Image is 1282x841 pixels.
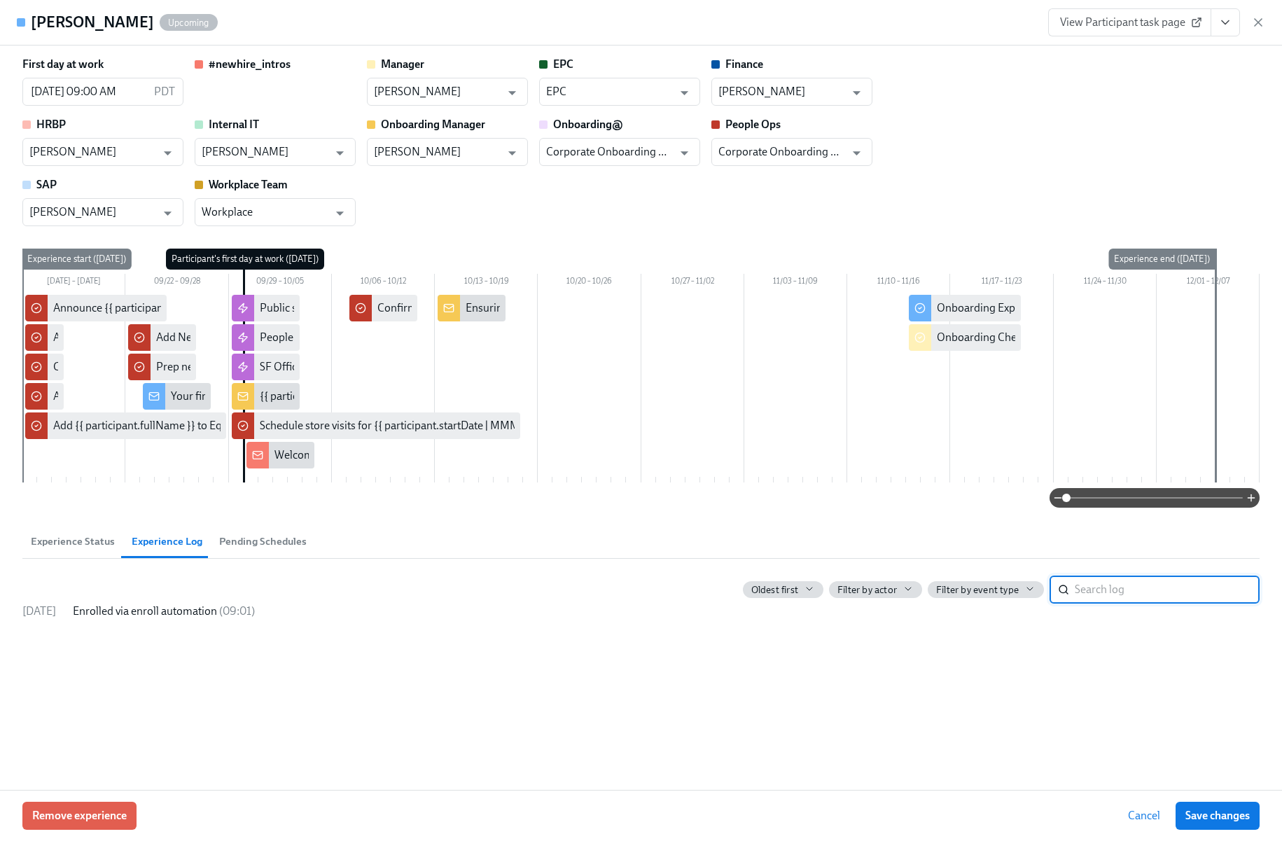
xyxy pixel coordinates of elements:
[725,57,763,71] strong: Finance
[846,142,868,164] button: Open
[329,202,351,224] button: Open
[1048,8,1211,36] a: View Participant task page
[381,118,485,131] strong: Onboarding Manager
[751,583,798,597] span: Oldest first
[1060,15,1199,29] span: View Participant task page
[1075,576,1260,604] input: Search log
[847,274,950,292] div: 11/10 – 11/16
[674,82,695,104] button: Open
[260,330,405,345] div: People Manager slack channel
[219,534,307,550] span: Pending Schedules
[329,142,351,164] button: Open
[1185,809,1250,823] span: Save changes
[501,142,523,164] button: Open
[641,274,744,292] div: 10/27 – 11/02
[950,274,1053,292] div: 11/17 – 11/23
[171,389,511,404] div: Your first day at [PERSON_NAME][GEOGRAPHIC_DATA] is nearly here!
[377,300,701,316] div: Confirm {{ participant.fullName }} has signed their onboarding docs
[837,583,897,597] span: Filter by actor
[22,249,132,270] div: Experience start ([DATE])
[156,330,672,345] div: Add New Hire Codes to Spreadsheet for {{ participant.fullName }} ({{ participant.startDate | MM/D...
[1108,249,1215,270] div: Experience end ([DATE])
[209,118,259,131] strong: Internal IT
[936,583,1019,597] span: Filter by event type
[1176,802,1260,830] button: Save changes
[260,300,361,316] div: Public slack channels
[53,418,277,433] div: Add {{ participant.fullName }} to Equity Tracker
[501,82,523,104] button: Open
[274,447,449,463] div: Welcome {{ participant.firstName }}!
[156,359,593,375] div: Prep new hire swag for {{ participant.fullName }} ({{ participant.startDate | MM/DD/YYYY }})
[846,82,868,104] button: Open
[125,274,228,292] div: 09/22 – 09/28
[22,604,56,618] span: [DATE]
[260,359,368,375] div: SF Office slack channel
[553,57,573,71] strong: EPC
[32,809,127,823] span: Remove experience
[260,418,594,433] div: Schedule store visits for {{ participant.startDate | MMM Do }} new hires
[229,274,332,292] div: 09/29 – 10/05
[22,274,125,292] div: [DATE] – [DATE]
[553,118,623,131] strong: Onboarding@
[160,18,218,28] span: Upcoming
[928,581,1044,598] button: Filter by event type
[53,389,278,404] div: Add New Hire {{ participant.fullName }} in ADP
[219,604,255,618] span: ( 09:01 )
[157,202,179,224] button: Open
[132,534,202,550] span: Experience Log
[53,330,379,345] div: Added Welcome Code to Codes Tracker for {{ participant.fullName }}
[36,178,57,191] strong: SAP
[1157,274,1260,292] div: 12/01 – 12/07
[435,274,538,292] div: 10/13 – 10/19
[332,274,435,292] div: 10/06 – 10/12
[22,802,137,830] button: Remove experience
[260,389,461,404] div: {{ participant.fullName }} starts [DATE] 🚀
[31,12,154,33] h4: [PERSON_NAME]
[53,359,394,375] div: Confirm if {{ participant.fullName }}'s manager will do their onboarding
[744,274,847,292] div: 11/03 – 11/09
[73,604,1260,619] div: Enrolled via enroll automation
[743,581,823,598] button: Oldest first
[166,249,324,270] div: Participant's first day at work ([DATE])
[22,57,104,72] label: First day at work
[157,142,179,164] button: Open
[937,330,1178,345] div: Onboarding Check In for {{ participant.fullName }}
[937,300,1094,316] div: Onboarding Experience Check-in
[725,118,781,131] strong: People Ops
[53,300,362,316] div: Announce {{ participant.fullName }} to CorporateOnboarding@?
[31,534,115,550] span: Experience Status
[538,274,641,292] div: 10/20 – 10/26
[1128,809,1160,823] span: Cancel
[829,581,922,598] button: Filter by actor
[36,118,66,131] strong: HRBP
[209,57,291,71] strong: #newhire_intros
[1118,802,1170,830] button: Cancel
[381,57,424,71] strong: Manager
[466,300,812,316] div: Ensuring {{ participant.fullName }}'s first month sets them up for success
[154,84,175,99] p: PDT
[209,178,288,191] strong: Workplace Team
[1054,274,1157,292] div: 11/24 – 11/30
[674,142,695,164] button: Open
[1211,8,1240,36] button: View task page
